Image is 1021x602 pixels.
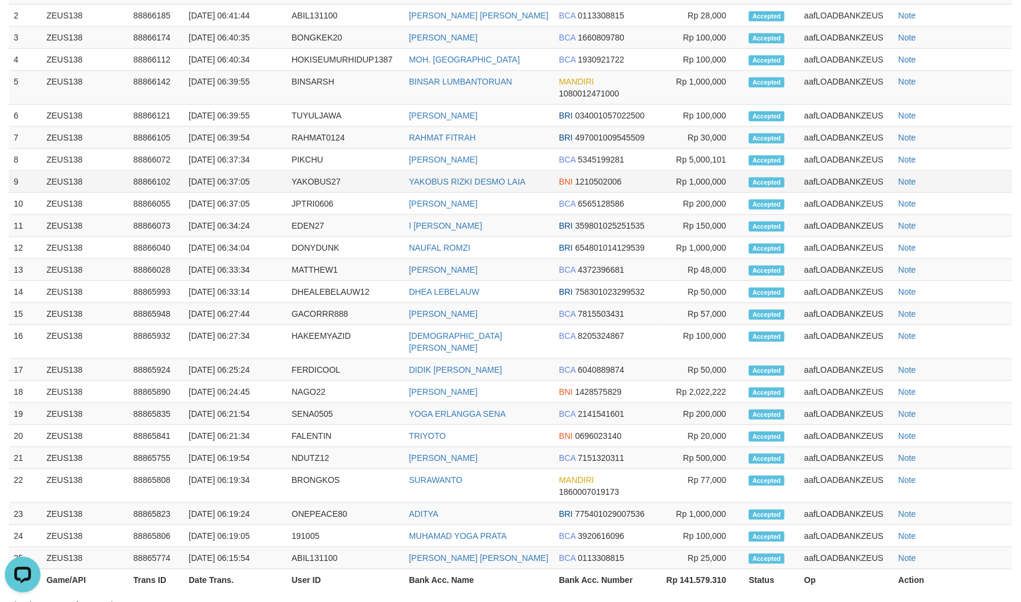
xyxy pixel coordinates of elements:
span: Accepted [749,222,785,232]
td: 18 [9,381,42,403]
td: aafLOADBANKZEUS [799,325,894,359]
span: BCA [559,553,575,563]
td: aafLOADBANKZEUS [799,359,894,381]
td: 20 [9,425,42,447]
td: 13 [9,259,42,281]
td: ONEPEACE80 [287,503,404,525]
span: Accepted [749,476,785,486]
span: Accepted [749,432,785,442]
a: DIDIK [PERSON_NAME] [409,365,502,375]
a: YOGA ERLANGGA SENA [409,409,506,419]
td: BINSARSH [287,71,404,105]
td: 88865755 [129,447,184,469]
td: Rp 1,000,000 [657,237,744,259]
span: BCA [559,33,575,42]
td: ZEUS138 [42,171,129,193]
td: [DATE] 06:37:34 [184,149,287,171]
td: 88866102 [129,171,184,193]
td: aafLOADBANKZEUS [799,49,894,71]
td: ZEUS138 [42,127,129,149]
a: [PERSON_NAME] [409,265,478,275]
th: Date Trans. [184,569,287,591]
a: [DEMOGRAPHIC_DATA][PERSON_NAME] [409,331,503,353]
td: Rp 100,000 [657,105,744,127]
span: BCA [559,331,575,341]
th: User ID [287,569,404,591]
a: [PERSON_NAME] [409,155,478,164]
td: SENA0505 [287,403,404,425]
span: Accepted [749,199,785,210]
a: Note [898,453,916,463]
span: Copy 8205324867 to clipboard [578,331,624,341]
a: DHEA LEBELAUW [409,287,480,297]
a: Note [898,431,916,441]
th: Bank Acc. Number [554,569,657,591]
td: ZEUS138 [42,359,129,381]
span: Accepted [749,288,785,298]
span: BRI [559,509,572,519]
td: PIKCHU [287,149,404,171]
td: ZEUS138 [42,525,129,547]
td: Rp 77,000 [657,469,744,503]
td: 88866072 [129,149,184,171]
td: 8 [9,149,42,171]
td: ZEUS138 [42,49,129,71]
span: BCA [559,199,575,208]
td: 16 [9,325,42,359]
a: Note [898,133,916,142]
a: [PERSON_NAME] [409,387,478,397]
span: Copy 034001057022500 to clipboard [575,111,645,120]
a: Note [898,11,916,20]
a: Note [898,475,916,485]
td: aafLOADBANKZEUS [799,193,894,215]
span: BRI [559,111,572,120]
span: Copy 1428575829 to clipboard [575,387,622,397]
td: BONGKEK20 [287,27,404,49]
td: Rp 50,000 [657,281,744,303]
a: MOH. [GEOGRAPHIC_DATA] [409,55,520,64]
th: Status [744,569,799,591]
span: Copy 3920616096 to clipboard [578,531,624,541]
td: [DATE] 06:41:44 [184,5,287,27]
span: BCA [559,409,575,419]
td: [DATE] 06:37:05 [184,193,287,215]
span: BCA [559,365,575,375]
a: TRIYOTO [409,431,446,441]
td: ZEUS138 [42,303,129,325]
td: Rp 200,000 [657,193,744,215]
a: Note [898,531,916,541]
span: Accepted [749,33,785,43]
td: 88865774 [129,547,184,569]
td: ZEUS138 [42,381,129,403]
td: Rp 150,000 [657,215,744,237]
a: I [PERSON_NAME] [409,221,483,230]
td: 3 [9,27,42,49]
a: [PERSON_NAME] [409,111,478,120]
td: Rp 30,000 [657,127,744,149]
th: Trans ID [129,569,184,591]
span: MANDIRI [559,475,594,485]
td: 88866185 [129,5,184,27]
th: Game/API [42,569,129,591]
td: Rp 1,000,000 [657,171,744,193]
td: ZEUS138 [42,105,129,127]
td: 88865924 [129,359,184,381]
td: aafLOADBANKZEUS [799,447,894,469]
td: [DATE] 06:40:35 [184,27,287,49]
a: Note [898,331,916,341]
td: [DATE] 06:39:54 [184,127,287,149]
td: 5 [9,71,42,105]
td: [DATE] 06:33:14 [184,281,287,303]
td: FALENTIN [287,425,404,447]
td: 88866028 [129,259,184,281]
a: Note [898,387,916,397]
td: 88865835 [129,403,184,425]
td: 88865808 [129,469,184,503]
td: ZEUS138 [42,425,129,447]
td: 23 [9,503,42,525]
a: Note [898,111,916,120]
td: 88866142 [129,71,184,105]
td: 88865823 [129,503,184,525]
td: ZEUS138 [42,547,129,569]
td: aafLOADBANKZEUS [799,215,894,237]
